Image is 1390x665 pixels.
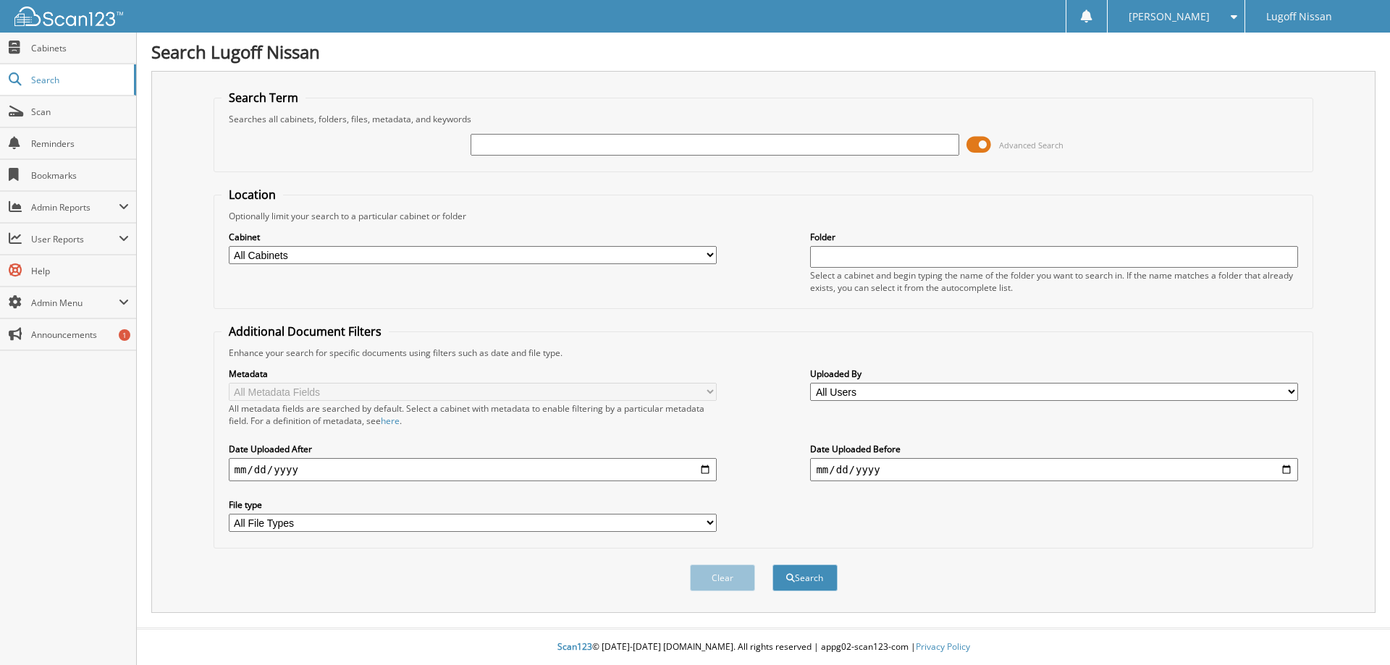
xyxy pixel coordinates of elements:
[999,140,1063,151] span: Advanced Search
[222,347,1306,359] div: Enhance your search for specific documents using filters such as date and file type.
[137,630,1390,665] div: © [DATE]-[DATE] [DOMAIN_NAME]. All rights reserved | appg02-scan123-com |
[119,329,130,341] div: 1
[222,323,389,339] legend: Additional Document Filters
[31,297,119,309] span: Admin Menu
[810,269,1298,294] div: Select a cabinet and begin typing the name of the folder you want to search in. If the name match...
[557,640,592,653] span: Scan123
[31,169,129,182] span: Bookmarks
[229,231,717,243] label: Cabinet
[810,231,1298,243] label: Folder
[222,90,306,106] legend: Search Term
[229,499,717,511] label: File type
[222,210,1306,222] div: Optionally limit your search to a particular cabinet or folder
[810,458,1298,481] input: end
[1266,12,1332,21] span: Lugoff Nissan
[31,137,129,150] span: Reminders
[229,458,717,481] input: start
[810,443,1298,455] label: Date Uploaded Before
[14,7,123,26] img: scan123-logo-white.svg
[31,106,129,118] span: Scan
[31,74,127,86] span: Search
[31,329,129,341] span: Announcements
[229,443,717,455] label: Date Uploaded After
[31,265,129,277] span: Help
[229,402,717,427] div: All metadata fields are searched by default. Select a cabinet with metadata to enable filtering b...
[916,640,970,653] a: Privacy Policy
[810,368,1298,380] label: Uploaded By
[690,564,755,591] button: Clear
[1129,12,1210,21] span: [PERSON_NAME]
[151,40,1376,64] h1: Search Lugoff Nissan
[222,113,1306,125] div: Searches all cabinets, folders, files, metadata, and keywords
[31,233,119,245] span: User Reports
[222,187,283,203] legend: Location
[229,368,717,380] label: Metadata
[772,564,838,591] button: Search
[31,201,119,213] span: Admin Reports
[381,415,400,427] a: here
[31,42,129,54] span: Cabinets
